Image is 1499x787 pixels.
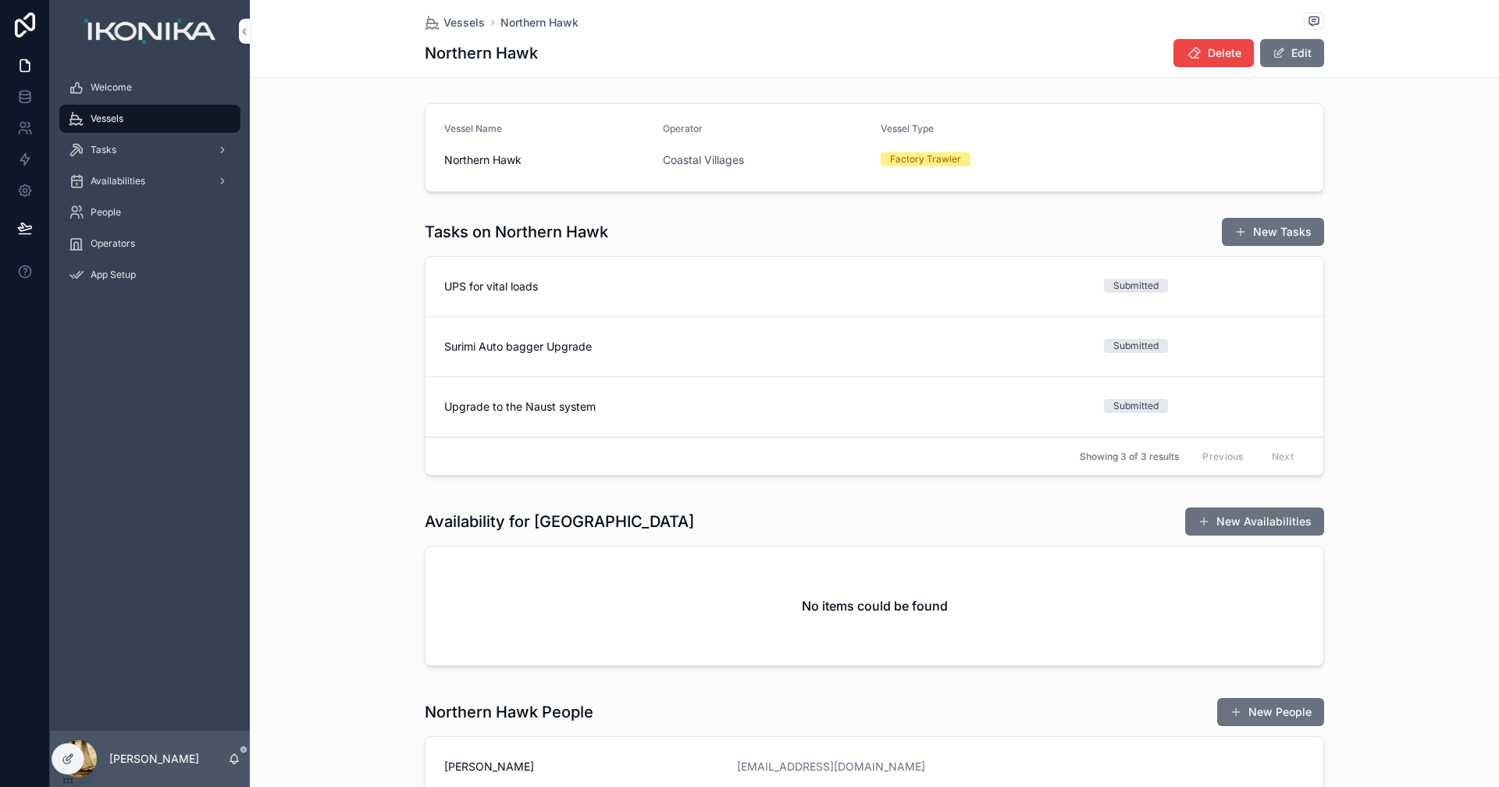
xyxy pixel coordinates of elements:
div: scrollable content [50,62,250,309]
button: Edit [1260,39,1324,67]
span: Vessels [443,15,485,30]
span: Welcome [91,81,132,94]
a: Tasks [59,136,240,164]
span: Vessel Type [881,123,934,134]
p: [PERSON_NAME] [109,751,199,767]
div: Submitted [1113,339,1159,353]
a: Northern Hawk [500,15,579,30]
h1: Northern Hawk [425,42,538,64]
div: Factory Trawler [890,152,961,166]
span: App Setup [91,269,136,281]
span: Operator [663,123,703,134]
div: Submitted [1113,279,1159,293]
h1: Northern Hawk People [425,701,593,723]
h1: Availability for [GEOGRAPHIC_DATA] [425,511,694,532]
span: Vessels [91,112,123,125]
span: Vessel Name [444,123,502,134]
h2: No items could be found [802,596,948,615]
button: Delete [1173,39,1254,67]
span: [PERSON_NAME] [444,759,718,775]
span: Northern Hawk [444,152,650,168]
span: Showing 3 of 3 results [1080,450,1179,463]
span: Upgrade to the Naust system [444,399,1085,415]
a: Coastal Villages [663,152,744,168]
a: People [59,198,240,226]
img: App logo [84,19,215,44]
button: New Tasks [1222,218,1324,246]
button: New Availabilities [1185,507,1324,536]
a: UPS for vital loadsSubmitted [425,257,1323,317]
span: Tasks [91,144,116,156]
span: UPS for vital loads [444,279,1085,294]
span: Availabilities [91,175,145,187]
a: Upgrade to the Naust systemSubmitted [425,377,1323,437]
span: Surimi Auto bagger Upgrade [444,339,1085,354]
div: Submitted [1113,399,1159,413]
a: Vessels [425,15,485,30]
span: People [91,206,121,219]
a: Welcome [59,73,240,101]
h1: Tasks on Northern Hawk [425,221,608,243]
button: New People [1217,698,1324,726]
a: Availabilities [59,167,240,195]
span: Delete [1208,45,1241,61]
a: Surimi Auto bagger UpgradeSubmitted [425,317,1323,377]
a: [EMAIL_ADDRESS][DOMAIN_NAME] [737,759,925,775]
a: App Setup [59,261,240,289]
a: Operators [59,230,240,258]
span: Operators [91,237,135,250]
a: Vessels [59,105,240,133]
